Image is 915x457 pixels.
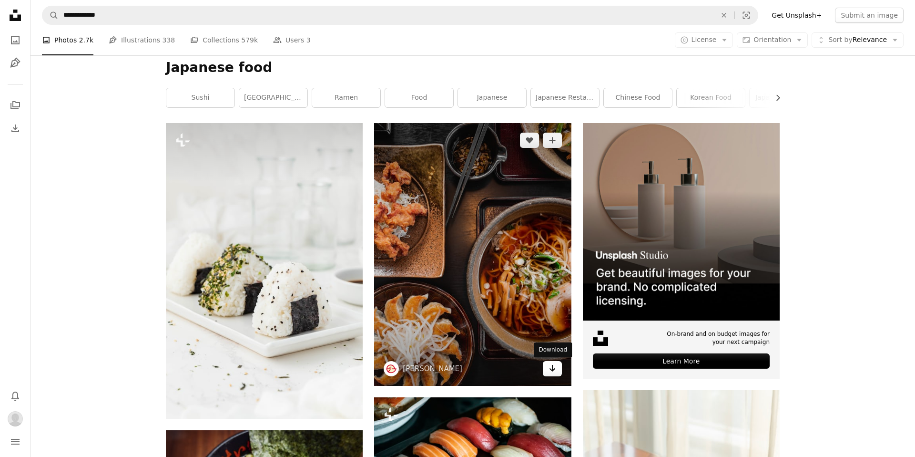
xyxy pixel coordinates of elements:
button: Clear [713,6,734,24]
button: Submit an image [835,8,904,23]
h1: Japanese food [166,59,780,76]
a: pasta dish in stainless steel bowl [374,250,571,259]
img: pasta dish in stainless steel bowl [374,123,571,386]
button: Visual search [735,6,758,24]
a: a white plate topped with sushi next to a cup of coffee [166,267,363,275]
img: file-1631678316303-ed18b8b5cb9cimage [593,331,608,346]
span: 338 [163,35,175,45]
button: Like [520,133,539,148]
img: a white plate topped with sushi next to a cup of coffee [166,123,363,419]
a: [PERSON_NAME] [403,364,462,374]
button: Orientation [737,32,808,48]
a: [GEOGRAPHIC_DATA] [239,88,307,107]
button: Sort byRelevance [812,32,904,48]
span: 3 [306,35,311,45]
a: ramen [312,88,380,107]
a: Home — Unsplash [6,6,25,27]
button: Add to Collection [543,133,562,148]
div: Learn More [593,353,770,369]
button: scroll list to the right [769,88,780,107]
form: Find visuals sitewide [42,6,758,25]
a: Photos [6,31,25,50]
a: On-brand and on budget images for your next campaignLearn More [583,123,780,379]
span: 579k [241,35,258,45]
a: japanese restaurant [531,88,599,107]
a: Users 3 [273,25,311,55]
a: korean food [677,88,745,107]
button: Menu [6,432,25,451]
span: License [691,36,717,43]
a: food [385,88,453,107]
a: Collections 579k [190,25,258,55]
div: Download [534,343,572,358]
span: Orientation [753,36,791,43]
button: License [675,32,733,48]
a: Illustrations 338 [109,25,175,55]
span: Sort by [828,36,852,43]
span: Relevance [828,35,887,45]
a: chinese food [604,88,672,107]
a: Download History [6,119,25,138]
a: sushi [166,88,234,107]
a: Collections [6,96,25,115]
img: file-1715714113747-b8b0561c490eimage [583,123,780,320]
span: On-brand and on budget images for your next campaign [661,330,770,346]
button: Profile [6,409,25,428]
a: japanese cuisine [750,88,818,107]
img: Avatar of user Chad Ferris [8,411,23,426]
button: Notifications [6,386,25,405]
a: japanese [458,88,526,107]
img: Go to Paulo Doi's profile [384,361,399,376]
a: Get Unsplash+ [766,8,827,23]
a: Illustrations [6,53,25,73]
a: Download [543,361,562,376]
button: Search Unsplash [42,6,59,24]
